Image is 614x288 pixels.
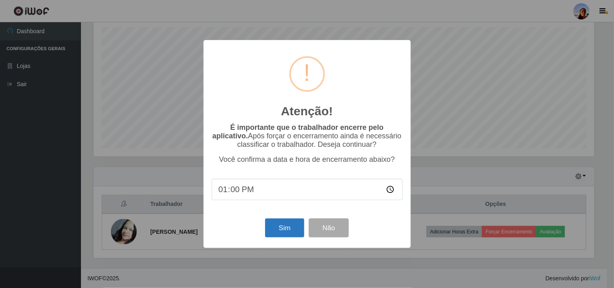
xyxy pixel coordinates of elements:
[309,218,349,237] button: Não
[212,155,403,164] p: Você confirma a data e hora de encerramento abaixo?
[265,218,304,237] button: Sim
[212,123,384,140] b: É importante que o trabalhador encerre pelo aplicativo.
[281,104,333,119] h2: Atenção!
[212,123,403,149] p: Após forçar o encerramento ainda é necessário classificar o trabalhador. Deseja continuar?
